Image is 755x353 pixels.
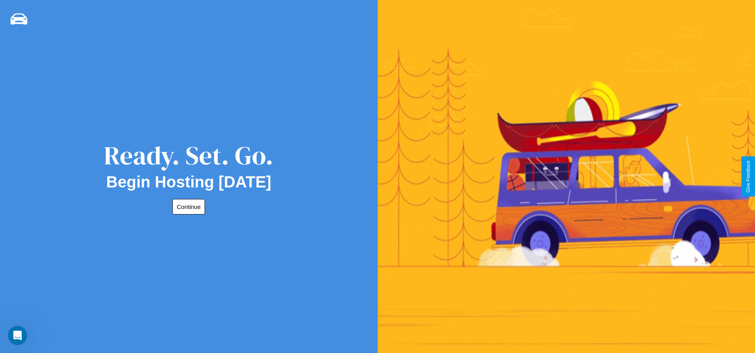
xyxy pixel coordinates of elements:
h2: Begin Hosting [DATE] [106,173,271,191]
button: Continue [172,199,205,215]
div: Give Feedback [745,160,751,193]
iframe: Intercom live chat [8,326,27,345]
div: Ready. Set. Go. [104,138,273,173]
